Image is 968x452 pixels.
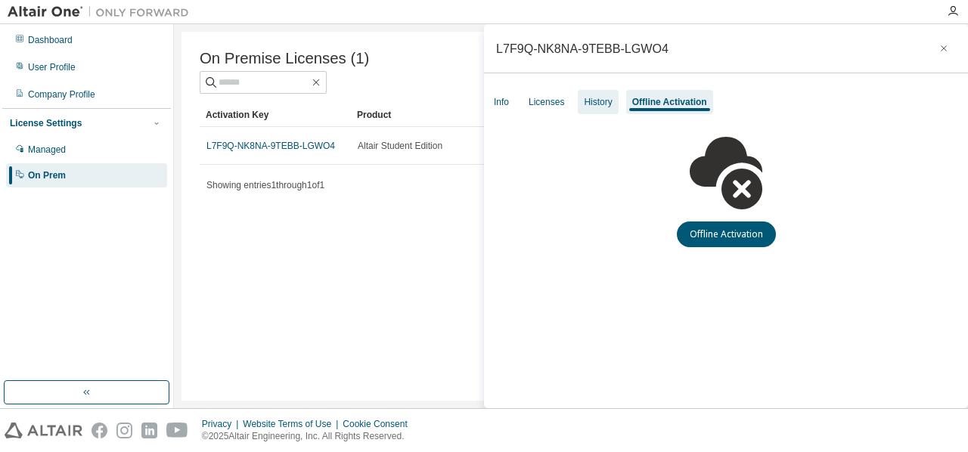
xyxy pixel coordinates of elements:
img: altair_logo.svg [5,423,82,438]
img: facebook.svg [92,423,107,438]
div: Licenses [529,96,564,108]
p: © 2025 Altair Engineering, Inc. All Rights Reserved. [202,430,417,443]
div: Privacy [202,418,243,430]
div: Product [357,103,496,127]
img: linkedin.svg [141,423,157,438]
div: User Profile [28,61,76,73]
img: Altair One [8,5,197,20]
img: instagram.svg [116,423,132,438]
span: Showing entries 1 through 1 of 1 [206,180,324,190]
div: History [584,96,612,108]
span: Altair Student Edition [358,140,442,152]
div: L7F9Q-NK8NA-9TEBB-LGWO4 [496,42,669,54]
div: Info [494,96,509,108]
div: Managed [28,144,66,156]
div: Activation Key [206,103,345,127]
div: Cookie Consent [343,418,416,430]
span: On Premise Licenses (1) [200,50,369,67]
div: Company Profile [28,88,95,101]
div: On Prem [28,169,66,181]
div: License Settings [10,117,82,129]
a: L7F9Q-NK8NA-9TEBB-LGWO4 [206,141,335,151]
div: Dashboard [28,34,73,46]
div: Website Terms of Use [243,418,343,430]
div: Offline Activation [632,96,707,108]
img: youtube.svg [166,423,188,438]
button: Offline Activation [677,221,776,247]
